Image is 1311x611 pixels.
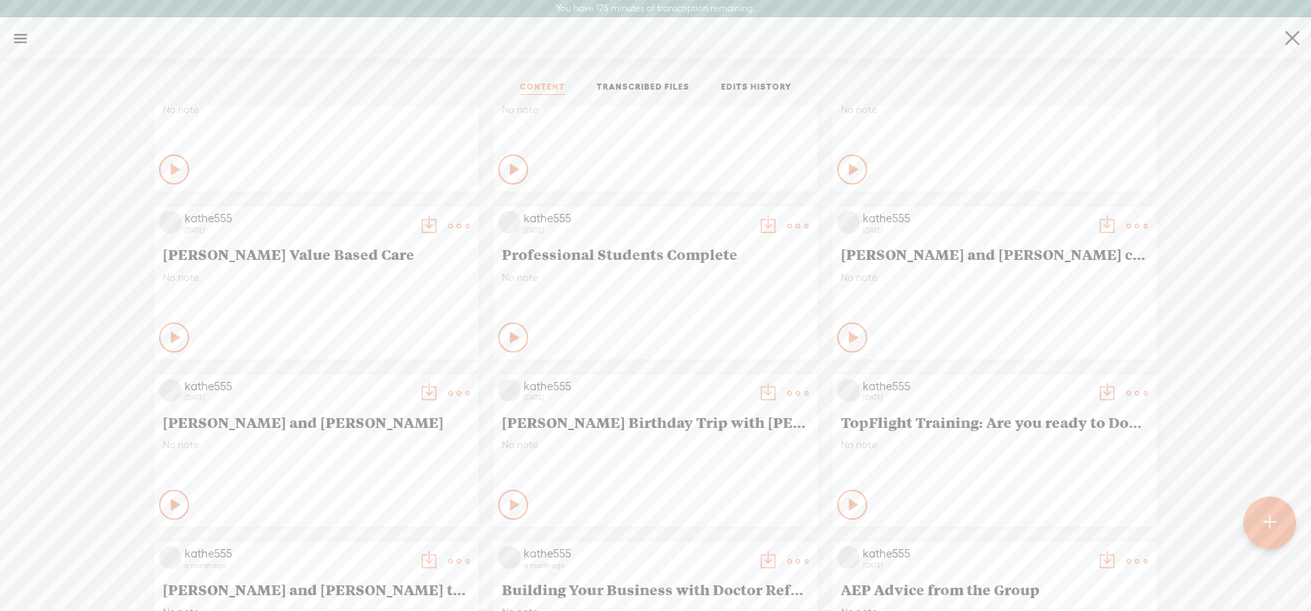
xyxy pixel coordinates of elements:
[837,379,860,402] img: videoLoading.png
[498,379,521,402] img: videoLoading.png
[502,580,809,598] span: Building Your Business with Doctor Referral Partners
[721,81,792,95] a: EDITS HISTORY
[163,271,470,284] span: No note
[524,226,750,235] div: [DATE]
[502,103,809,116] span: No note
[163,580,470,598] span: [PERSON_NAME] and [PERSON_NAME] talk about Medigap -- Pro Training
[185,211,411,226] div: kathe555
[524,561,750,570] div: a month ago
[841,580,1148,598] span: AEP Advice from the Group
[837,211,860,234] img: videoLoading.png
[498,546,521,569] img: videoLoading.png
[863,226,1089,235] div: [DATE]
[502,271,809,284] span: No note
[841,413,1148,431] span: TopFlight Training: Are you ready to Downline?
[841,438,1148,451] span: No note
[863,546,1089,561] div: kathe555
[597,81,689,95] a: TRANSCRIBED FILES
[185,226,411,235] div: [DATE]
[863,379,1089,394] div: kathe555
[185,379,411,394] div: kathe555
[163,103,470,116] span: No note
[556,3,755,15] label: You have 175 minutes of transcription remaining.
[524,379,750,394] div: kathe555
[841,245,1148,263] span: [PERSON_NAME] and [PERSON_NAME] complete
[185,393,411,402] div: [DATE]
[841,103,1148,116] span: No note
[159,211,182,234] img: videoLoading.png
[159,379,182,402] img: videoLoading.png
[185,561,411,570] div: a month ago
[520,81,565,95] a: CONTENT
[524,393,750,402] div: [DATE]
[837,546,860,569] img: videoLoading.png
[863,211,1089,226] div: kathe555
[159,546,182,569] img: videoLoading.png
[163,245,470,263] span: [PERSON_NAME] Value Based Care
[163,413,470,431] span: [PERSON_NAME] and [PERSON_NAME]
[863,393,1089,402] div: [DATE]
[498,211,521,234] img: videoLoading.png
[163,438,470,451] span: No note
[502,245,809,263] span: Professional Students Complete
[524,211,750,226] div: kathe555
[185,546,411,561] div: kathe555
[502,438,809,451] span: No note
[841,271,1148,284] span: No note
[502,413,809,431] span: [PERSON_NAME] Birthday Trip with [PERSON_NAME]
[524,546,750,561] div: kathe555
[863,561,1089,570] div: [DATE]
